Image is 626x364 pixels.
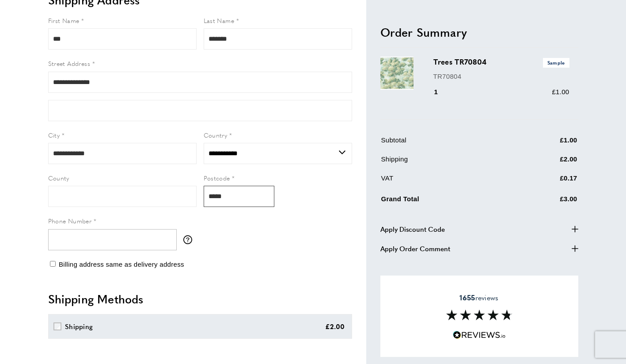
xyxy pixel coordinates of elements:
td: Subtotal [381,135,516,152]
td: Shipping [381,154,516,171]
span: Street Address [48,59,91,68]
td: VAT [381,173,516,190]
div: 1 [433,87,451,97]
span: Country [204,130,228,139]
span: Apply Discount Code [380,223,445,234]
span: Last Name [204,16,235,25]
h2: Order Summary [380,24,578,40]
span: City [48,130,60,139]
td: £2.00 [516,154,577,171]
h3: Trees TR70804 [433,57,569,67]
td: Grand Total [381,192,516,211]
button: More information [183,235,197,244]
img: Reviews.io 5 stars [453,331,506,339]
span: County [48,173,69,182]
img: Reviews section [446,310,512,320]
td: £3.00 [516,192,577,211]
span: Phone Number [48,216,92,225]
span: First Name [48,16,80,25]
span: Postcode [204,173,230,182]
p: TR70804 [433,71,569,81]
span: Apply Order Comment [380,243,450,253]
input: Billing address same as delivery address [50,261,56,267]
span: £1.00 [552,88,569,96]
strong: 1655 [459,292,475,303]
h2: Shipping Methods [48,291,352,307]
span: Sample [543,58,569,67]
td: £1.00 [516,135,577,152]
td: £0.17 [516,173,577,190]
img: Trees TR70804 [380,57,414,90]
span: reviews [459,293,498,302]
span: Billing address same as delivery address [59,261,184,268]
div: Shipping [65,321,93,332]
div: £2.00 [325,321,345,332]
